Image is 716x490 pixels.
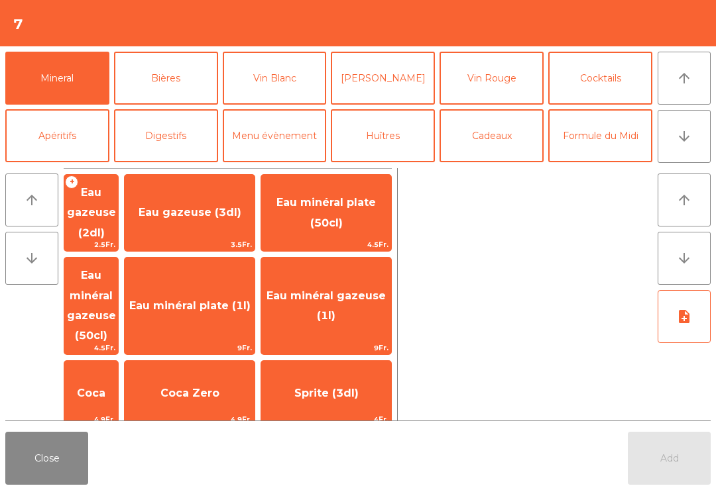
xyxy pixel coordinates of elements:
span: Coca [77,387,105,399]
button: Mineral [5,52,109,105]
button: Apéritifs [5,109,109,162]
button: Close [5,432,88,485]
span: Eau gazeuse (3dl) [139,206,241,219]
button: Menu évènement [223,109,327,162]
span: Eau minéral plate (1l) [129,299,251,312]
span: 9Fr. [261,342,391,354]
button: arrow_downward [5,232,58,285]
button: Cadeaux [440,109,544,162]
button: Vin Blanc [223,52,327,105]
button: arrow_downward [658,110,711,163]
button: Bières [114,52,218,105]
button: Digestifs [114,109,218,162]
button: note_add [658,290,711,343]
i: arrow_upward [24,192,40,208]
i: arrow_upward [676,192,692,208]
i: note_add [676,309,692,324]
button: arrow_upward [5,173,58,226]
span: 4.5Fr. [261,238,391,251]
span: + [65,175,78,189]
span: Eau gazeuse (2dl) [67,186,116,239]
span: Eau minéral plate (50cl) [276,196,376,228]
button: Vin Rouge [440,52,544,105]
button: Formule du Midi [548,109,652,162]
span: 2.5Fr. [64,238,118,251]
button: [PERSON_NAME] [331,52,435,105]
span: 4Fr. [261,413,391,426]
i: arrow_upward [676,70,692,86]
h4: 7 [13,15,23,34]
i: arrow_downward [676,250,692,266]
span: Eau minéral gazeuse (1l) [267,289,386,322]
span: 4.9Fr. [125,413,255,426]
i: arrow_downward [24,250,40,266]
button: arrow_upward [658,52,711,105]
span: 3.5Fr. [125,238,255,251]
button: arrow_downward [658,232,711,285]
span: Coca Zero [160,387,219,399]
button: Huîtres [331,109,435,162]
span: 4.9Fr. [64,413,118,426]
button: arrow_upward [658,173,711,226]
span: Sprite (3dl) [294,387,359,399]
button: Cocktails [548,52,652,105]
i: arrow_downward [676,128,692,144]
span: Eau minéral gazeuse (50cl) [67,269,116,342]
span: 9Fr. [125,342,255,354]
span: 4.5Fr. [64,342,118,354]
